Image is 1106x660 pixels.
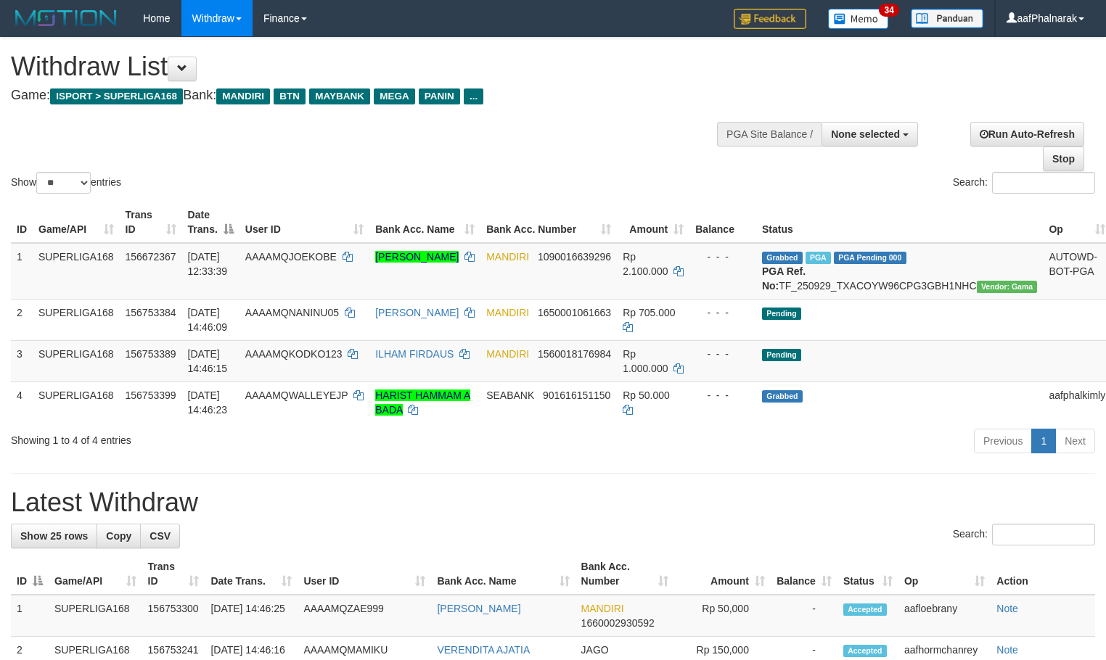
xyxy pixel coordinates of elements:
[575,553,674,595] th: Bank Acc. Number: activate to sort column ascending
[188,348,228,374] span: [DATE] 14:46:15
[142,595,205,637] td: 156753300
[623,348,668,374] span: Rp 1.000.000
[11,524,97,548] a: Show 25 rows
[239,202,369,243] th: User ID: activate to sort column ascending
[126,307,176,318] span: 156753384
[140,524,180,548] a: CSV
[996,603,1018,614] a: Note
[369,202,480,243] th: Bank Acc. Name: activate to sort column ascending
[843,645,887,657] span: Accepted
[674,553,771,595] th: Amount: activate to sort column ascending
[50,88,183,104] span: ISPORT > SUPERLIGA168
[843,603,887,616] span: Accepted
[298,595,431,637] td: AAAAMQZAE999
[245,307,339,318] span: AAAAMQNANINU05
[188,307,228,333] span: [DATE] 14:46:09
[205,553,298,595] th: Date Trans.: activate to sort column ascending
[11,595,49,637] td: 1
[431,553,575,595] th: Bank Acc. Name: activate to sort column ascending
[623,251,668,277] span: Rp 2.100.000
[182,202,239,243] th: Date Trans.: activate to sort column descending
[762,265,806,292] b: PGA Ref. No:
[33,299,120,340] td: SUPERLIGA168
[581,617,655,629] span: Copy 1660002930592 to clipboard
[762,390,803,403] span: Grabbed
[543,389,610,401] span: Copy 901616151150 to clipboard
[11,7,121,29] img: MOTION_logo.png
[762,349,801,361] span: Pending
[756,202,1043,243] th: Status
[33,202,120,243] th: Game/API: activate to sort column ascending
[126,251,176,263] span: 156672367
[11,381,33,423] td: 4
[374,88,415,104] span: MEGA
[188,251,228,277] span: [DATE] 12:33:39
[205,595,298,637] td: [DATE] 14:46:25
[437,644,530,656] a: VERENDITA AJATIA
[695,388,750,403] div: - - -
[11,488,1095,517] h1: Latest Withdraw
[33,340,120,381] td: SUPERLIGA168
[806,252,831,264] span: Marked by aafsengchandara
[538,251,611,263] span: Copy 1090016639296 to clipboard
[126,389,176,401] span: 156753399
[11,553,49,595] th: ID: activate to sort column descending
[911,9,983,28] img: panduan.png
[762,252,803,264] span: Grabbed
[274,88,306,104] span: BTN
[245,389,348,401] span: AAAAMQWALLEYEJP
[695,305,750,320] div: - - -
[142,553,205,595] th: Trans ID: activate to sort column ascending
[879,4,898,17] span: 34
[20,530,88,542] span: Show 25 rows
[149,530,171,542] span: CSV
[11,299,33,340] td: 2
[771,553,837,595] th: Balance: activate to sort column ascending
[486,389,534,401] span: SEABANK
[538,348,611,360] span: Copy 1560018176984 to clipboard
[623,307,675,318] span: Rp 705.000
[581,644,609,656] span: JAGO
[734,9,806,29] img: Feedback.jpg
[1043,147,1084,171] a: Stop
[1031,429,1056,453] a: 1
[1055,429,1095,453] a: Next
[97,524,141,548] a: Copy
[106,530,131,542] span: Copy
[992,524,1095,545] input: Search:
[837,553,898,595] th: Status: activate to sort column ascending
[828,9,889,29] img: Button%20Memo.svg
[756,243,1043,300] td: TF_250929_TXACOYW96CPG3GBH1NHC
[689,202,756,243] th: Balance
[717,122,822,147] div: PGA Site Balance /
[11,340,33,381] td: 3
[898,553,991,595] th: Op: activate to sort column ascending
[480,202,617,243] th: Bank Acc. Number: activate to sort column ascending
[771,595,837,637] td: -
[538,307,611,318] span: Copy 1650001061663 to clipboard
[419,88,460,104] span: PANIN
[375,251,459,263] a: [PERSON_NAME]
[822,122,918,147] button: None selected
[49,553,142,595] th: Game/API: activate to sort column ascending
[11,243,33,300] td: 1
[762,308,801,320] span: Pending
[375,307,459,318] a: [PERSON_NAME]
[375,348,454,360] a: ILHAM FIRDAUS
[991,553,1095,595] th: Action
[992,172,1095,194] input: Search:
[464,88,483,104] span: ...
[375,389,470,416] a: HARIST HAMMAM A BADA
[11,52,723,81] h1: Withdraw List
[33,243,120,300] td: SUPERLIGA168
[245,348,343,360] span: AAAAMQKODKO123
[36,172,91,194] select: Showentries
[298,553,431,595] th: User ID: activate to sort column ascending
[437,603,520,614] a: [PERSON_NAME]
[33,381,120,423] td: SUPERLIGA168
[216,88,270,104] span: MANDIRI
[11,88,723,103] h4: Game: Bank:
[953,524,1095,545] label: Search:
[581,603,624,614] span: MANDIRI
[49,595,142,637] td: SUPERLIGA168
